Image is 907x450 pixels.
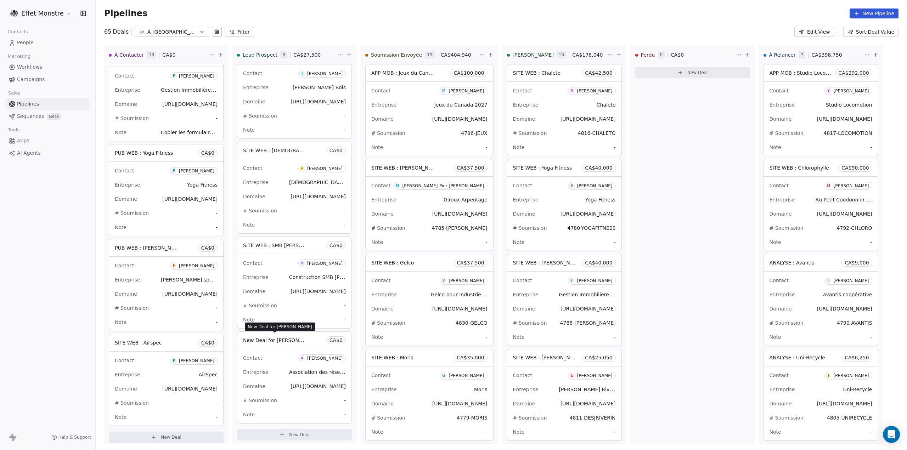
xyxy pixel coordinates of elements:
[513,372,532,378] span: Contact
[344,302,346,309] span: -
[513,197,539,203] span: Entreprise
[764,46,863,64] div: À Relancer7CA$398,750
[344,207,346,214] span: -
[115,319,126,325] span: Note
[161,129,316,136] span: Copier les formulaires de [DOMAIN_NAME] -> [DOMAIN_NAME]
[371,260,414,266] span: SITE WEB : Gelco
[513,225,547,231] span: # Soumission
[486,144,488,151] span: -
[365,349,494,441] div: SITE WEB : MorisCA$35,000ContactG[PERSON_NAME]EntrepriseMorisDomaine[URL][DOMAIN_NAME]# Soumissio...
[799,51,806,58] span: 7
[6,110,90,122] a: SequencesBeta
[47,113,61,120] span: Beta
[770,211,792,217] span: Domaine
[770,387,795,392] span: Entreprise
[486,334,488,341] span: -
[344,126,346,133] span: -
[770,278,789,283] span: Contact
[833,373,869,378] div: [PERSON_NAME]
[567,225,615,231] span: 4780-YOGAFITNESS
[828,373,829,378] div: J
[301,166,303,171] div: R
[513,239,525,245] span: Note
[449,373,484,378] div: [PERSON_NAME]
[614,239,616,246] span: -
[474,387,488,392] span: Moris
[513,165,572,171] span: SITE WEB : Yoga Fitness
[109,46,208,64] div: À Contacter18CA$0
[115,168,134,173] span: Contact
[187,182,218,188] span: Yoga Fitness
[513,116,535,122] span: Domaine
[770,260,815,266] span: ANALYSE : Avantis
[109,239,224,331] div: PUB WEB : [PERSON_NAME] SportCA$0ContactF[PERSON_NAME]Entreprise[PERSON_NAME] sports incDomaine[U...
[216,304,218,312] span: -
[577,278,612,283] div: [PERSON_NAME]
[585,164,612,171] span: CA$ 40,000
[585,259,612,266] span: CA$ 40,000
[243,242,325,249] span: SITE WEB : SMB [PERSON_NAME]
[443,373,445,378] div: G
[560,211,616,217] span: [URL][DOMAIN_NAME]
[571,88,573,94] div: S
[115,340,162,346] span: SITE WEB : Airspec
[371,116,394,122] span: Domaine
[560,320,616,326] span: 4788-[PERSON_NAME]
[289,369,435,375] span: Association des réseaux cyclables du [GEOGRAPHIC_DATA]
[371,51,422,58] span: Soumission Envoyée
[770,144,781,150] span: Note
[371,320,405,326] span: # Soumission
[243,383,265,389] span: Domaine
[585,354,612,361] span: CA$ 25,050
[513,183,532,188] span: Contact
[371,197,397,203] span: Entreprise
[461,130,487,136] span: 4796-JEUX
[6,61,90,73] a: Workflows
[243,303,277,308] span: # Soumission
[243,51,277,58] span: Lead Prospect
[243,70,262,76] span: Contact
[243,180,269,185] span: Entreprise
[828,278,830,284] div: F
[572,51,603,58] span: CA$ 178,040
[237,237,352,329] div: SITE WEB : SMB [PERSON_NAME]CA$0ContactM[PERSON_NAME]EntrepriseConstruction SMB [PERSON_NAME] inc...
[826,102,872,108] span: Studio Locomotion
[671,51,684,58] span: CA$ 0
[513,320,547,326] span: # Soumission
[17,113,44,120] span: Sequences
[764,254,878,346] div: ANALYSE : AvantisCA$9,000ContactF[PERSON_NAME]EntrepriseAvantis coopérativeDomaine[URL][DOMAIN_NA...
[577,89,612,93] div: [PERSON_NAME]
[513,211,535,217] span: Domaine
[115,372,140,377] span: Entreprise
[365,46,478,64] div: Soumission Envoyée19CA$404,940
[6,98,90,110] a: Pipelines
[115,150,173,156] span: PUB WEB : Yoga Fitness
[216,224,218,231] span: -
[513,144,525,150] span: Note
[17,63,43,71] span: Workflows
[237,331,352,423] div: New Deal for [PERSON_NAME]CA$0ContactA[PERSON_NAME]EntrepriseAssociation des réseaux cyclables du...
[457,354,484,361] span: CA$ 35,000
[635,67,750,78] button: New Deal
[432,306,488,312] span: [URL][DOMAIN_NAME]
[513,306,535,312] span: Domaine
[237,47,352,139] div: ContactJ[PERSON_NAME]Entreprise[PERSON_NAME] BoisDomaine[URL][DOMAIN_NAME]# Soumission-Note-
[365,159,494,251] div: SITE WEB : [PERSON_NAME] ArpentageCA$37,500ContactM[PERSON_NAME]-Pier [PERSON_NAME]EntrepriseGiro...
[850,8,898,18] button: New Pipeline
[179,358,214,363] div: [PERSON_NAME]
[17,76,45,83] span: Campaigns
[559,291,652,298] span: Gestion Immobilière [PERSON_NAME]
[307,166,343,171] div: [PERSON_NAME]
[560,306,616,312] span: [URL][DOMAIN_NAME]
[559,386,650,393] span: [PERSON_NAME] Riverin Avocats inc.
[329,242,343,249] span: CA$ 0
[243,127,255,133] span: Note
[291,194,346,199] span: [URL][DOMAIN_NAME]
[301,355,303,361] div: A
[513,102,539,108] span: Entreprise
[449,278,484,283] div: [PERSON_NAME]
[173,73,175,79] div: F
[243,369,269,375] span: Entreprise
[243,165,262,171] span: Contact
[396,183,399,189] div: M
